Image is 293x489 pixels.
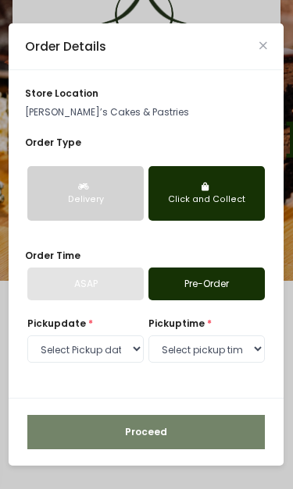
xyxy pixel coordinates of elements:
[259,42,267,50] button: Close
[148,268,265,300] a: Pre-Order
[27,317,86,330] span: Pickup date
[25,37,106,55] div: Order Details
[25,136,81,149] span: Order Type
[27,415,265,449] button: Proceed
[27,166,144,221] button: Delivery
[148,317,205,330] span: pickup time
[25,249,80,262] span: Order Time
[25,105,267,119] p: [PERSON_NAME]’s Cakes & Pastries
[159,193,255,206] div: Click and Collect
[38,193,134,206] div: Delivery
[25,87,98,100] span: store location
[148,166,265,221] button: Click and Collect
